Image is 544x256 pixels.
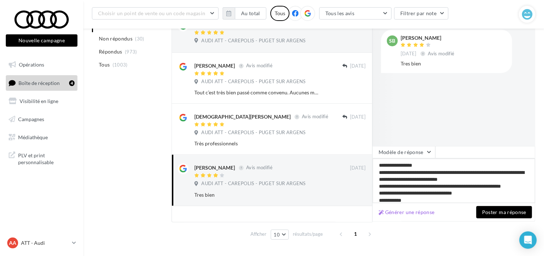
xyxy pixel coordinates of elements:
[20,98,58,104] span: Visibilité en ligne
[92,7,219,20] button: Choisir un point de vente ou un code magasin
[250,231,267,238] span: Afficher
[274,232,280,238] span: 10
[235,7,266,20] button: Au total
[394,7,449,20] button: Filtrer par note
[519,231,537,249] div: Open Intercom Messenger
[18,116,44,122] span: Campagnes
[9,239,16,247] span: AA
[135,36,144,42] span: (30)
[4,148,79,169] a: PLV et print personnalisable
[350,165,366,171] span: [DATE]
[4,130,79,145] a: Médiathèque
[69,80,75,86] div: 4
[350,114,366,120] span: [DATE]
[194,191,319,199] div: Tres bien
[372,146,435,158] button: Modèle de réponse
[194,164,235,171] div: [PERSON_NAME]
[428,51,455,56] span: Avis modifié
[325,10,355,16] span: Tous les avis
[302,114,328,120] span: Avis modifié
[476,206,532,218] button: Poster ma réponse
[201,78,306,85] span: AUDI ATT - CAREPOLIS - PUGET SUR ARGENS
[350,228,361,240] span: 1
[194,89,319,96] div: Tout c’est très bien passé comme convenu. Aucunes mauvaise surprises
[4,94,79,109] a: Visibilité en ligne
[99,35,132,42] span: Non répondus
[350,63,366,69] span: [DATE]
[401,35,456,40] div: [PERSON_NAME]
[389,37,396,44] span: Sb
[401,51,417,57] span: [DATE]
[401,60,506,67] div: Tres bien
[6,236,77,250] a: AA ATT - Audi
[4,112,79,127] a: Campagnes
[6,34,77,47] button: Nouvelle campagne
[376,208,438,217] button: Générer une réponse
[201,129,306,136] span: AUDI ATT - CAREPOLIS - PUGET SUR ARGENS
[99,61,110,68] span: Tous
[194,113,291,120] div: [DEMOGRAPHIC_DATA][PERSON_NAME]
[194,62,235,69] div: [PERSON_NAME]
[98,10,205,16] span: Choisir un point de vente ou un code magasin
[125,49,137,55] span: (973)
[21,239,69,247] p: ATT - Audi
[4,57,79,72] a: Opérations
[4,75,79,91] a: Boîte de réception4
[19,61,44,68] span: Opérations
[319,7,392,20] button: Tous les avis
[201,38,306,44] span: AUDI ATT - CAREPOLIS - PUGET SUR ARGENS
[223,7,266,20] button: Au total
[246,165,273,171] span: Avis modifié
[293,231,323,238] span: résultats/page
[271,230,289,240] button: 10
[18,80,60,86] span: Boîte de réception
[194,140,319,147] div: Très professionnels
[201,180,306,187] span: AUDI ATT - CAREPOLIS - PUGET SUR ARGENS
[113,62,128,68] span: (1003)
[18,134,48,140] span: Médiathèque
[18,150,75,166] span: PLV et print personnalisable
[270,6,290,21] div: Tous
[99,48,122,55] span: Répondus
[246,63,273,69] span: Avis modifié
